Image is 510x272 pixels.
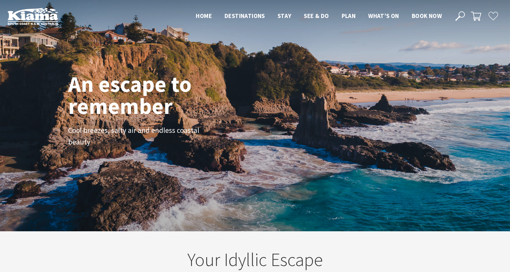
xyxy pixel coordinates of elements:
[412,12,442,20] span: Book now
[304,12,329,20] span: See & Do
[189,11,448,21] nav: Main Menu
[68,125,210,148] p: Cool breezes, salty air and endless coastal beauty
[368,12,399,20] span: What’s On
[196,12,212,20] span: Home
[278,12,291,20] span: Stay
[68,73,242,117] h1: An escape to remember
[8,8,58,25] img: Kiama Logo
[342,12,356,20] span: Plan
[225,12,265,20] span: Destinations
